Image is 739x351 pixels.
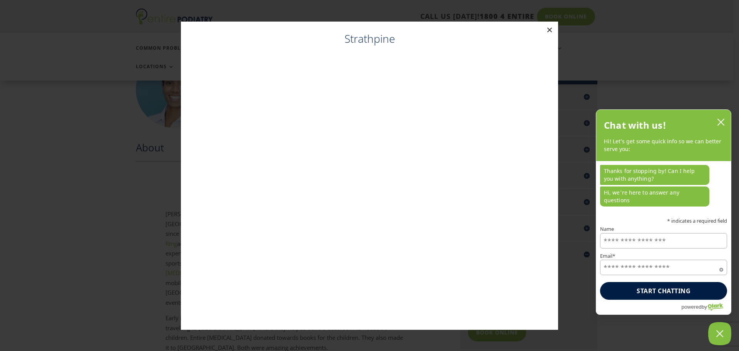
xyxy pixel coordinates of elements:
[596,161,731,210] div: chat
[600,218,727,223] p: * indicates a required field
[708,322,731,345] button: Close Chatbox
[681,300,731,314] a: Powered by Olark
[600,165,709,185] p: Thanks for stopping by! Can I help you with anything?
[541,22,558,39] button: ×
[600,186,709,207] p: Hi, we're here to answer any questions
[596,109,731,315] div: olark chatbox
[702,302,707,312] span: by
[600,233,727,249] input: Name
[604,138,723,153] p: Hi! Let’s get some quick info so we can better serve you:
[600,227,727,232] label: Name
[189,31,550,50] h4: Strathpine
[715,116,727,128] button: close chatbox
[681,302,701,312] span: powered
[600,282,727,300] button: Start chatting
[604,118,667,133] h2: Chat with us!
[600,260,727,275] input: Email
[600,254,727,259] label: Email*
[719,266,723,270] span: Required field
